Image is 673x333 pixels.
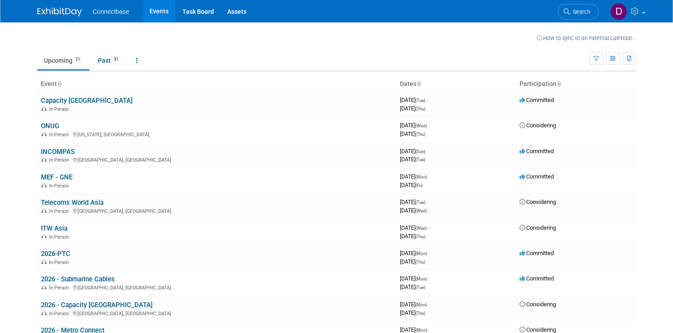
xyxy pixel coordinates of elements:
[415,226,427,231] span: (Wed)
[520,250,554,256] span: Committed
[41,106,47,111] img: In-Person Event
[520,275,554,282] span: Committed
[428,275,430,282] span: -
[41,309,393,317] div: [GEOGRAPHIC_DATA], [GEOGRAPHIC_DATA]
[41,260,47,264] img: In-Person Event
[415,302,427,307] span: (Mon)
[93,8,129,15] span: Connectbase
[49,260,72,265] span: In-Person
[41,275,115,283] a: 2026 - Submarine Cables
[400,309,425,316] span: [DATE]
[520,224,556,231] span: Considering
[41,311,47,315] img: In-Person Event
[41,173,73,181] a: MEF - GNE
[400,173,430,180] span: [DATE]
[520,122,556,129] span: Considering
[41,224,68,232] a: ITW Asia
[400,207,427,214] span: [DATE]
[400,182,423,188] span: [DATE]
[400,199,428,205] span: [DATE]
[558,4,599,20] a: Search
[37,52,89,69] a: Upcoming21
[427,199,428,205] span: -
[400,284,425,290] span: [DATE]
[400,130,425,137] span: [DATE]
[49,183,72,189] span: In-Person
[415,106,425,111] span: (Thu)
[400,258,425,265] span: [DATE]
[520,326,556,333] span: Considering
[415,200,425,205] span: (Tue)
[520,148,554,154] span: Committed
[41,122,59,130] a: ONUG
[428,224,430,231] span: -
[415,183,423,188] span: (Fri)
[41,132,47,136] img: In-Person Event
[520,97,554,103] span: Committed
[41,250,70,258] a: 2026-PTC
[516,77,636,92] th: Participation
[41,156,393,163] div: [GEOGRAPHIC_DATA], [GEOGRAPHIC_DATA]
[428,326,430,333] span: -
[400,105,425,112] span: [DATE]
[415,175,427,179] span: (Mon)
[41,234,47,239] img: In-Person Event
[41,199,104,207] a: Telecoms World Asia
[41,97,133,105] a: Capacity [GEOGRAPHIC_DATA]
[400,156,425,162] span: [DATE]
[400,275,430,282] span: [DATE]
[400,301,430,308] span: [DATE]
[49,132,72,138] span: In-Person
[428,301,430,308] span: -
[415,98,425,103] span: (Tue)
[49,285,72,291] span: In-Person
[41,285,47,289] img: In-Person Event
[428,250,430,256] span: -
[400,250,430,256] span: [DATE]
[427,148,428,154] span: -
[41,284,393,291] div: [GEOGRAPHIC_DATA], [GEOGRAPHIC_DATA]
[415,285,425,290] span: (Tue)
[41,148,75,156] a: INCOMPAS
[415,132,425,137] span: (Thu)
[111,56,121,63] span: 31
[415,234,425,239] span: (Thu)
[91,52,128,69] a: Past31
[520,301,556,308] span: Considering
[41,130,393,138] div: [US_STATE], [GEOGRAPHIC_DATA]
[400,326,430,333] span: [DATE]
[49,234,72,240] span: In-Person
[415,157,425,162] span: (Tue)
[415,260,425,264] span: (Thu)
[41,183,47,187] img: In-Person Event
[610,3,627,20] img: Daniel Suarez
[415,123,427,128] span: (Wed)
[427,97,428,103] span: -
[415,208,427,213] span: (Wed)
[49,106,72,112] span: In-Person
[396,77,516,92] th: Dates
[57,80,61,87] a: Sort by Event Name
[415,149,425,154] span: (Sun)
[400,122,430,129] span: [DATE]
[416,80,421,87] a: Sort by Start Date
[415,311,425,316] span: (Thu)
[520,199,556,205] span: Considering
[400,148,428,154] span: [DATE]
[428,173,430,180] span: -
[73,56,83,63] span: 21
[400,97,428,103] span: [DATE]
[428,122,430,129] span: -
[41,208,47,213] img: In-Person Event
[41,301,153,309] a: 2026 - Capacity [GEOGRAPHIC_DATA]
[37,77,396,92] th: Event
[49,311,72,317] span: In-Person
[415,276,427,281] span: (Mon)
[570,8,590,15] span: Search
[400,233,425,240] span: [DATE]
[520,173,554,180] span: Committed
[41,157,47,162] img: In-Person Event
[536,35,636,41] a: How to sync to an external calendar...
[49,157,72,163] span: In-Person
[400,224,430,231] span: [DATE]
